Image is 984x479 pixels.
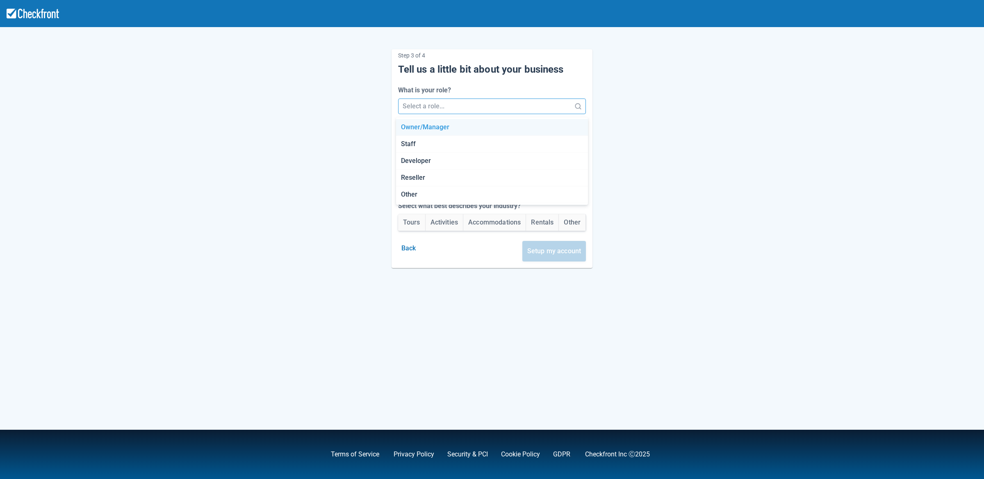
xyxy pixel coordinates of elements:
[396,153,588,170] div: Developer
[398,85,454,95] label: What is your role?
[398,244,419,252] a: Back
[331,450,379,458] a: Terms of Service
[398,214,425,231] button: Tours
[540,449,572,459] div: .
[553,450,570,458] a: GDPR
[574,102,582,110] span: Search
[396,170,588,186] div: Reseller
[396,136,588,153] div: Staff
[866,390,984,479] iframe: Chat Widget
[559,214,585,231] button: Other
[398,49,586,62] p: Step 3 of 4
[398,201,524,211] label: Select what best describes your industry?
[398,241,419,256] button: Back
[394,450,434,458] a: Privacy Policy
[426,214,463,231] button: Activities
[396,186,588,203] div: Other
[318,449,380,459] div: ,
[398,63,586,76] h5: Tell us a little bit about your business
[585,450,650,458] a: Checkfront Inc Ⓒ2025
[501,450,540,458] a: Cookie Policy
[396,119,588,136] div: Owner/Manager
[463,214,526,231] button: Accommodations
[447,450,488,458] a: Security & PCI
[526,214,558,231] button: Rentals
